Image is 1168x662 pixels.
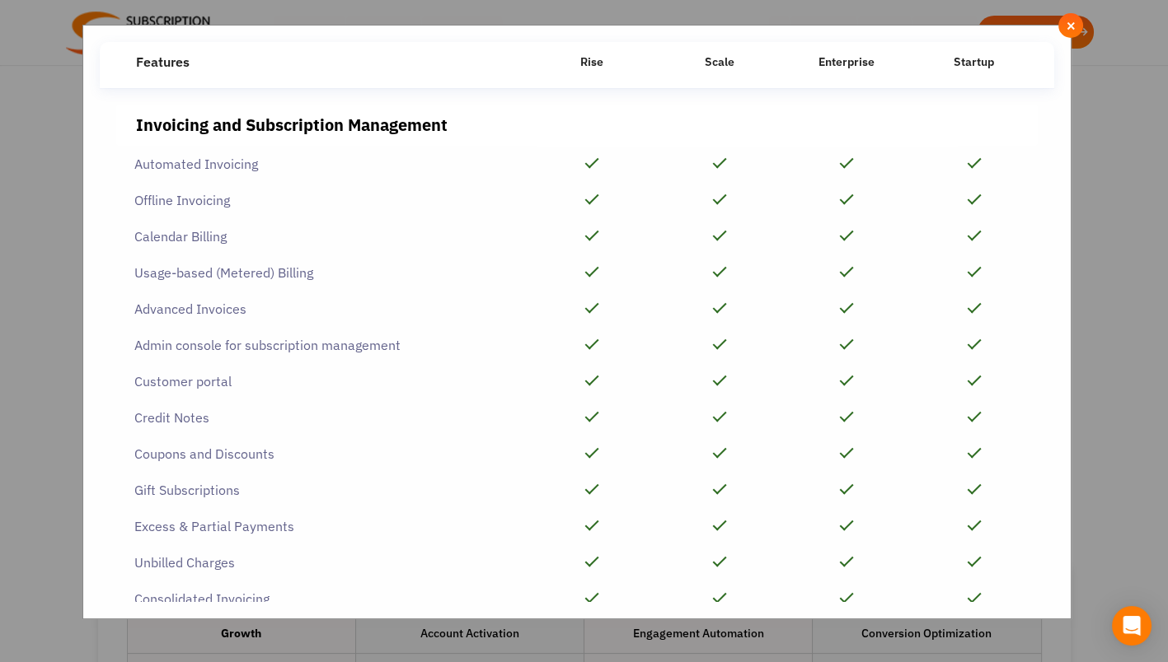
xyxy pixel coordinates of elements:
div: Consolidated Invoicing [116,580,528,617]
div: Gift Subscriptions [116,472,528,508]
div: Calendar Billing [116,218,528,254]
div: Excess & Partial Payments [116,508,528,544]
div: Usage-based (Metered) Billing [116,254,528,291]
button: Close [1058,13,1083,38]
div: Offline Invoicing [116,182,528,218]
div: Advanced Invoices [116,291,528,327]
div: Coupons and Discounts [116,436,528,472]
div: Admin console for subscription management [116,327,528,363]
div: Unbilled Charges [116,544,528,580]
div: Automated Invoicing [116,146,528,182]
div: Invoicing and Subscription Management [136,113,1018,138]
div: Customer portal [116,363,528,399]
div: Open Intercom Messenger [1112,606,1152,646]
div: Credit Notes [116,399,528,436]
span: × [1066,16,1077,35]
